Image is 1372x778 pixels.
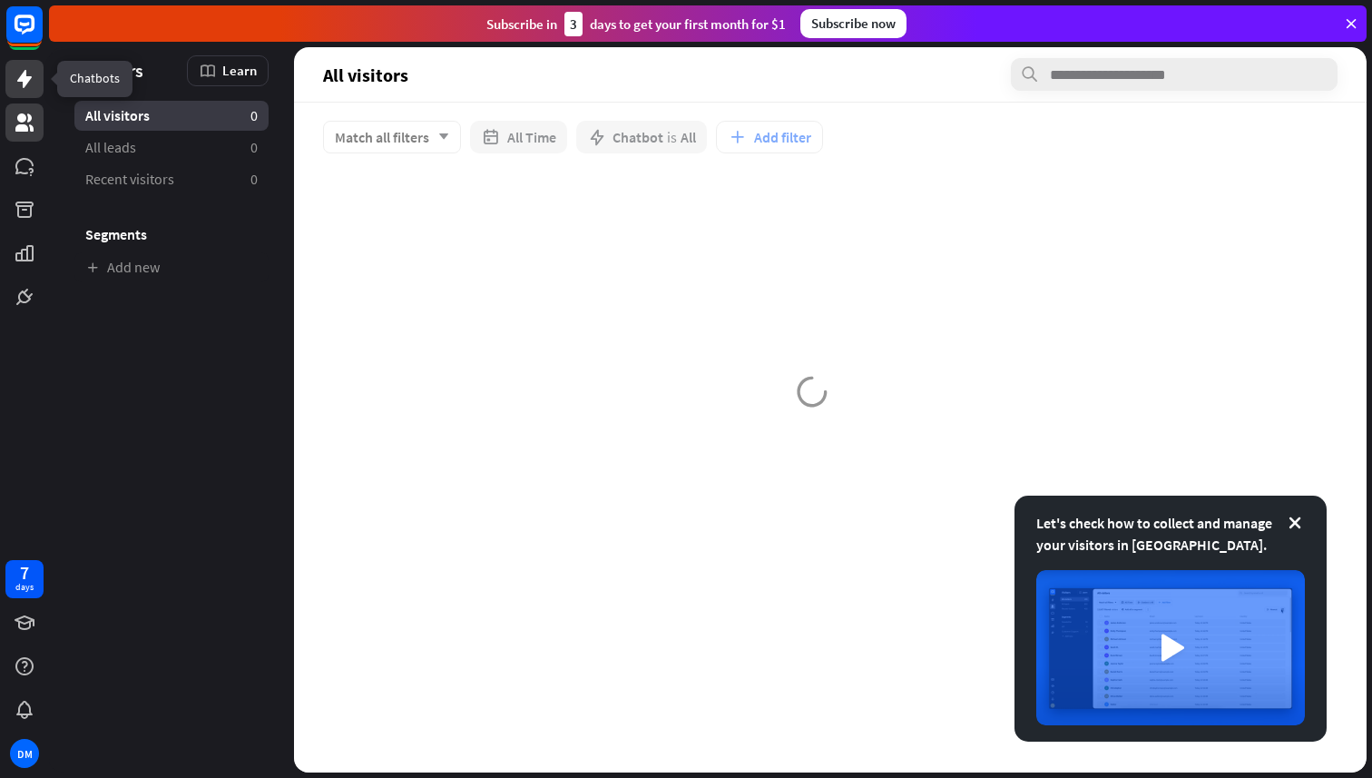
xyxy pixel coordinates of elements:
[85,106,150,125] span: All visitors
[85,138,136,157] span: All leads
[74,133,269,162] a: All leads 0
[1036,570,1305,725] img: image
[74,164,269,194] a: Recent visitors 0
[323,64,408,85] span: All visitors
[10,739,39,768] div: DM
[15,581,34,594] div: days
[74,225,269,243] h3: Segments
[800,9,906,38] div: Subscribe now
[486,12,786,36] div: Subscribe in days to get your first month for $1
[74,252,269,282] a: Add new
[250,138,258,157] aside: 0
[20,565,29,581] div: 7
[1036,512,1305,556] div: Let's check how to collect and manage your visitors in [GEOGRAPHIC_DATA].
[85,170,174,189] span: Recent visitors
[564,12,583,36] div: 3
[85,60,143,81] span: Visitors
[250,170,258,189] aside: 0
[222,62,257,79] span: Learn
[5,560,44,598] a: 7 days
[250,106,258,125] aside: 0
[15,7,69,62] button: Open LiveChat chat widget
